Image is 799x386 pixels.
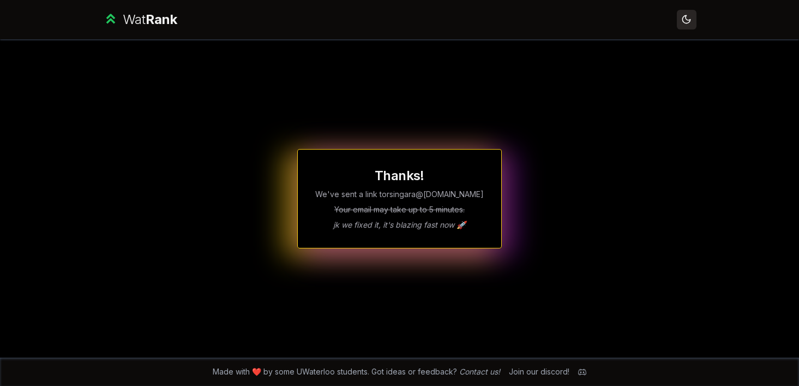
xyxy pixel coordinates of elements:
[315,204,484,215] p: Your email may take up to 5 minutes.
[315,167,484,185] h1: Thanks!
[103,11,178,28] a: WatRank
[315,189,484,200] p: We've sent a link to rsingara @[DOMAIN_NAME]
[213,366,500,377] span: Made with ❤️ by some UWaterloo students. Got ideas or feedback?
[509,366,569,377] div: Join our discord!
[459,367,500,376] a: Contact us!
[123,11,177,28] div: Wat
[315,219,484,230] p: jk we fixed it, it's blazing fast now 🚀
[146,11,177,27] span: Rank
